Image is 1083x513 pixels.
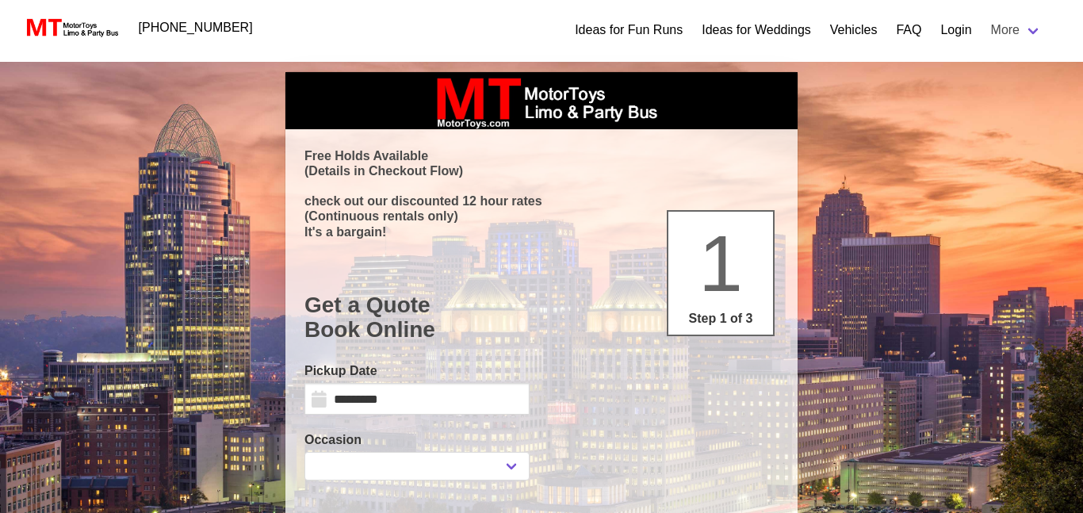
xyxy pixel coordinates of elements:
[896,21,921,40] a: FAQ
[22,17,120,39] img: MotorToys Logo
[304,148,779,163] p: Free Holds Available
[304,293,779,343] h1: Get a Quote Book Online
[830,21,878,40] a: Vehicles
[675,309,767,328] p: Step 1 of 3
[304,193,779,209] p: check out our discounted 12 hour rates
[304,224,779,239] p: It's a bargain!
[698,219,743,308] span: 1
[304,431,530,450] label: Occasion
[304,362,530,381] label: Pickup Date
[702,21,811,40] a: Ideas for Weddings
[423,72,660,129] img: box_logo_brand.jpeg
[129,12,262,44] a: [PHONE_NUMBER]
[940,21,971,40] a: Login
[575,21,683,40] a: Ideas for Fun Runs
[982,14,1051,46] a: More
[304,163,779,178] p: (Details in Checkout Flow)
[304,209,779,224] p: (Continuous rentals only)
